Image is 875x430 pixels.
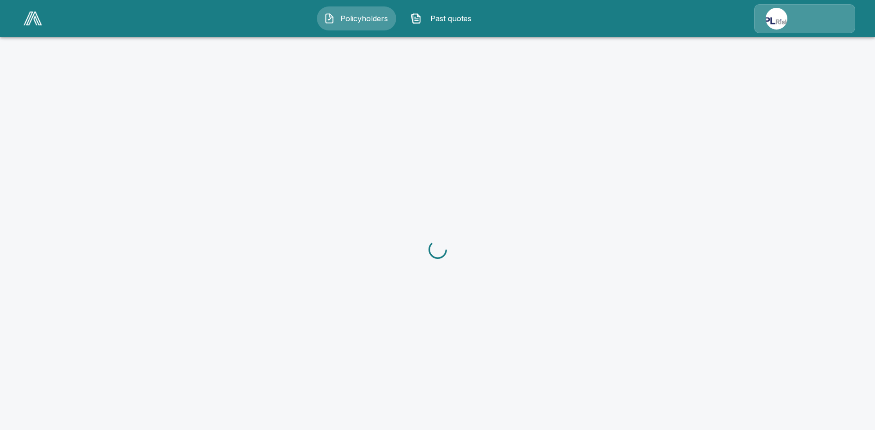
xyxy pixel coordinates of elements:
[754,4,855,33] a: Agency Icon
[317,6,396,30] button: Policyholders IconPolicyholders
[404,6,483,30] button: Past quotes IconPast quotes
[425,13,476,24] span: Past quotes
[24,12,42,25] img: AA Logo
[766,8,787,30] img: Agency Icon
[411,13,422,24] img: Past quotes Icon
[339,13,389,24] span: Policyholders
[324,13,335,24] img: Policyholders Icon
